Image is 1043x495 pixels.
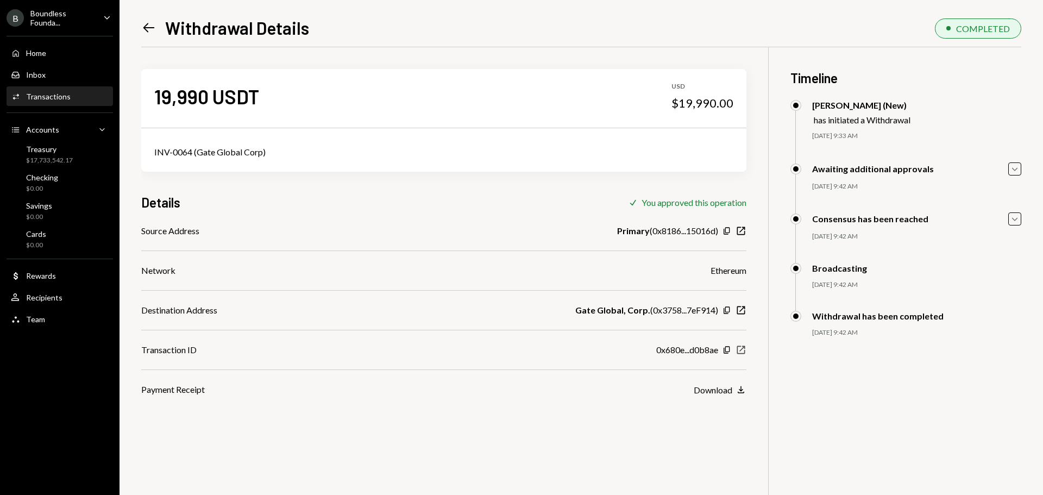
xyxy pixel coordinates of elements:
a: Savings$0.00 [7,198,113,224]
a: Home [7,43,113,62]
div: [DATE] 9:42 AM [812,280,1021,290]
div: ( 0x8186...15016d ) [617,224,718,237]
div: $0.00 [26,212,52,222]
div: Network [141,264,175,277]
a: Team [7,309,113,329]
div: USD [671,82,733,91]
h3: Timeline [790,69,1021,87]
h1: Withdrawal Details [165,17,309,39]
a: Treasury$17,733,542.17 [7,141,113,167]
div: COMPLETED [956,23,1010,34]
div: [DATE] 9:42 AM [812,182,1021,191]
h3: Details [141,193,180,211]
div: Broadcasting [812,263,867,273]
a: Cards$0.00 [7,226,113,252]
div: [PERSON_NAME] (New) [812,100,910,110]
div: Source Address [141,224,199,237]
div: Savings [26,201,52,210]
div: Download [694,385,732,395]
div: Ethereum [711,264,746,277]
div: Payment Receipt [141,383,205,396]
div: Awaiting additional approvals [812,164,934,174]
div: 0x680e...d0b8ae [656,343,718,356]
div: Destination Address [141,304,217,317]
div: Rewards [26,271,56,280]
div: INV-0064 (Gate Global Corp) [154,146,733,159]
div: Checking [26,173,58,182]
div: Consensus has been reached [812,214,928,224]
div: You approved this operation [642,197,746,208]
a: Transactions [7,86,113,106]
b: Gate Global, Corp. [575,304,650,317]
div: Cards [26,229,46,239]
div: [DATE] 9:42 AM [812,232,1021,241]
div: $0.00 [26,184,58,193]
a: Inbox [7,65,113,84]
div: [DATE] 9:42 AM [812,328,1021,337]
a: Checking$0.00 [7,170,113,196]
div: Treasury [26,145,73,154]
div: $19,990.00 [671,96,733,111]
div: Recipients [26,293,62,302]
b: Primary [617,224,650,237]
a: Accounts [7,120,113,139]
div: Withdrawal has been completed [812,311,944,321]
div: Transaction ID [141,343,197,356]
div: $0.00 [26,241,46,250]
div: Boundless Founda... [30,9,95,27]
div: 19,990 USDT [154,84,259,109]
button: Download [694,384,746,396]
a: Rewards [7,266,113,285]
div: ( 0x3758...7eF914 ) [575,304,718,317]
div: [DATE] 9:33 AM [812,131,1021,141]
div: Inbox [26,70,46,79]
div: B [7,9,24,27]
div: Home [26,48,46,58]
div: has initiated a Withdrawal [814,115,910,125]
a: Recipients [7,287,113,307]
div: Team [26,315,45,324]
div: Accounts [26,125,59,134]
div: $17,733,542.17 [26,156,73,165]
div: Transactions [26,92,71,101]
